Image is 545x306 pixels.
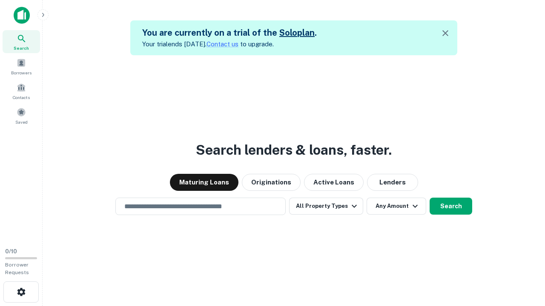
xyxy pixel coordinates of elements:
[13,94,30,101] span: Contacts
[5,248,17,255] span: 0 / 10
[3,79,40,102] a: Contacts
[242,174,301,191] button: Originations
[142,26,317,39] h5: You are currently on a trial of the .
[15,119,28,125] span: Saved
[430,198,472,215] button: Search
[3,30,40,53] a: Search
[5,262,29,275] span: Borrower Requests
[142,39,317,49] p: Your trial ends [DATE]. to upgrade.
[207,40,238,48] a: Contact us
[196,140,392,160] h3: Search lenders & loans, faster.
[11,69,32,76] span: Borrowers
[502,238,545,279] iframe: Chat Widget
[3,104,40,127] a: Saved
[304,174,364,191] button: Active Loans
[367,174,418,191] button: Lenders
[14,7,30,24] img: capitalize-icon.png
[14,45,29,51] span: Search
[3,55,40,78] a: Borrowers
[170,174,238,191] button: Maturing Loans
[279,28,315,38] a: Soloplan
[289,198,363,215] button: All Property Types
[367,198,426,215] button: Any Amount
